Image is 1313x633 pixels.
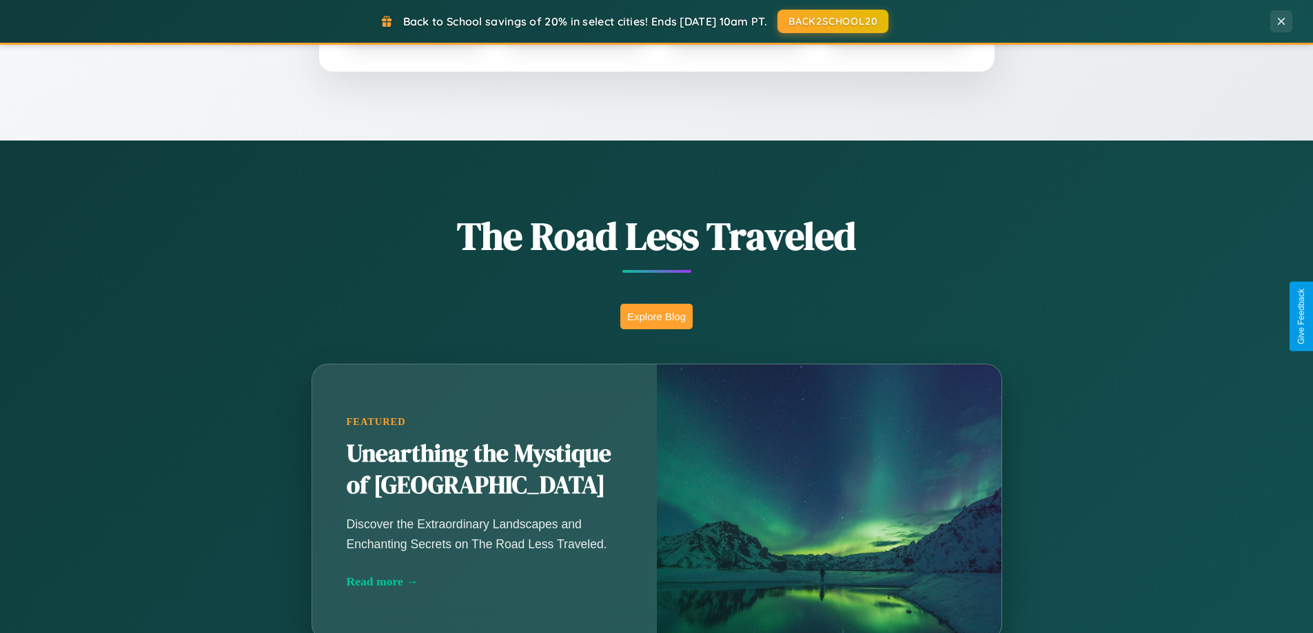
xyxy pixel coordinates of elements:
[620,304,693,329] button: Explore Blog
[403,14,767,28] span: Back to School savings of 20% in select cities! Ends [DATE] 10am PT.
[243,209,1070,262] h1: The Road Less Traveled
[1296,289,1306,344] div: Give Feedback
[347,438,622,501] h2: Unearthing the Mystique of [GEOGRAPHIC_DATA]
[777,10,888,33] button: BACK2SCHOOL20
[347,416,622,428] div: Featured
[347,515,622,553] p: Discover the Extraordinary Landscapes and Enchanting Secrets on The Road Less Traveled.
[347,574,622,589] div: Read more →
